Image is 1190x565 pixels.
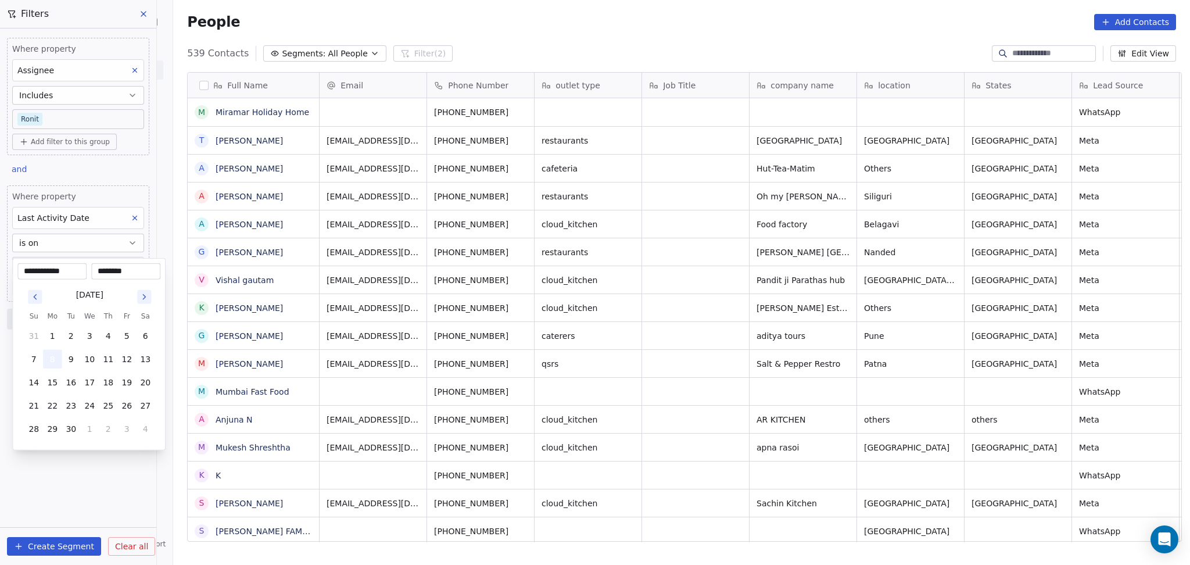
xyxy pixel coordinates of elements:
button: 23 [62,396,80,415]
button: 31 [24,327,43,345]
th: Saturday [136,310,155,322]
th: Thursday [99,310,117,322]
button: 4 [136,420,155,438]
button: 13 [136,350,155,369]
button: 30 [62,420,80,438]
button: 5 [117,327,136,345]
button: 9 [62,350,80,369]
div: [DATE] [76,289,103,301]
button: 22 [43,396,62,415]
button: 14 [24,373,43,392]
button: 7 [24,350,43,369]
button: 12 [117,350,136,369]
button: 2 [62,327,80,345]
button: 1 [43,327,62,345]
th: Wednesday [80,310,99,322]
button: 26 [117,396,136,415]
button: 19 [117,373,136,392]
button: 15 [43,373,62,392]
button: 18 [99,373,117,392]
button: 3 [117,420,136,438]
button: 3 [80,327,99,345]
button: 21 [24,396,43,415]
th: Tuesday [62,310,80,322]
th: Friday [117,310,136,322]
th: Sunday [24,310,43,322]
button: 29 [43,420,62,438]
button: 20 [136,373,155,392]
button: 11 [99,350,117,369]
button: 1 [80,420,99,438]
button: 25 [99,396,117,415]
th: Monday [43,310,62,322]
button: 27 [136,396,155,415]
button: Go to previous month [27,289,43,305]
button: 6 [136,327,155,345]
button: 17 [80,373,99,392]
button: 2 [99,420,117,438]
button: 8 [43,350,62,369]
button: 28 [24,420,43,438]
button: 16 [62,373,80,392]
button: 10 [80,350,99,369]
button: 4 [99,327,117,345]
button: 24 [80,396,99,415]
button: Go to next month [136,289,152,305]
